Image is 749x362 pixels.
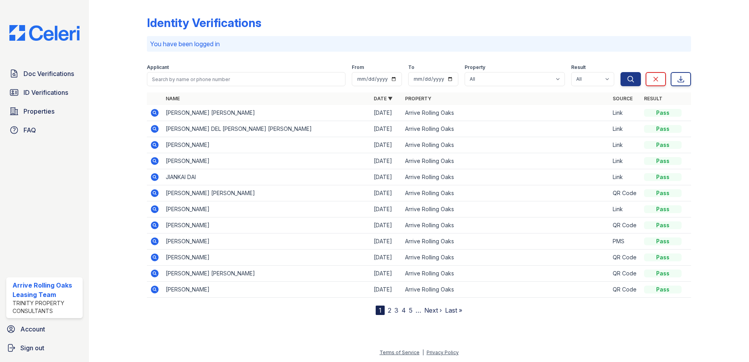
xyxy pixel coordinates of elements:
[445,306,462,314] a: Last »
[20,343,44,353] span: Sign out
[427,349,459,355] a: Privacy Policy
[644,286,682,293] div: Pass
[147,16,261,30] div: Identity Verifications
[352,64,364,71] label: From
[163,153,371,169] td: [PERSON_NAME]
[6,66,83,81] a: Doc Verifications
[6,85,83,100] a: ID Verifications
[644,270,682,277] div: Pass
[571,64,586,71] label: Result
[163,137,371,153] td: [PERSON_NAME]
[402,185,610,201] td: Arrive Rolling Oaks
[388,306,391,314] a: 2
[163,185,371,201] td: [PERSON_NAME] [PERSON_NAME]
[371,217,402,233] td: [DATE]
[24,125,36,135] span: FAQ
[402,137,610,153] td: Arrive Rolling Oaks
[13,299,80,315] div: Trinity Property Consultants
[371,282,402,298] td: [DATE]
[147,64,169,71] label: Applicant
[644,157,682,165] div: Pass
[376,306,385,315] div: 1
[402,282,610,298] td: Arrive Rolling Oaks
[610,137,641,153] td: Link
[20,324,45,334] span: Account
[644,109,682,117] div: Pass
[644,237,682,245] div: Pass
[163,169,371,185] td: JIANKAI DAI
[610,185,641,201] td: QR Code
[644,173,682,181] div: Pass
[424,306,442,314] a: Next ›
[409,306,412,314] a: 5
[371,121,402,137] td: [DATE]
[380,349,420,355] a: Terms of Service
[24,88,68,97] span: ID Verifications
[610,201,641,217] td: Link
[163,233,371,250] td: [PERSON_NAME]
[163,266,371,282] td: [PERSON_NAME] [PERSON_NAME]
[371,169,402,185] td: [DATE]
[610,169,641,185] td: Link
[416,306,421,315] span: …
[610,153,641,169] td: Link
[402,169,610,185] td: Arrive Rolling Oaks
[644,253,682,261] div: Pass
[402,121,610,137] td: Arrive Rolling Oaks
[24,107,54,116] span: Properties
[3,25,86,41] img: CE_Logo_Blue-a8612792a0a2168367f1c8372b55b34899dd931a85d93a1a3d3e32e68fde9ad4.png
[644,221,682,229] div: Pass
[163,282,371,298] td: [PERSON_NAME]
[644,189,682,197] div: Pass
[163,105,371,121] td: [PERSON_NAME] [PERSON_NAME]
[610,250,641,266] td: QR Code
[3,340,86,356] a: Sign out
[644,141,682,149] div: Pass
[374,96,393,101] a: Date ▼
[610,217,641,233] td: QR Code
[402,233,610,250] td: Arrive Rolling Oaks
[150,39,688,49] p: You have been logged in
[6,122,83,138] a: FAQ
[24,69,74,78] span: Doc Verifications
[6,103,83,119] a: Properties
[610,105,641,121] td: Link
[163,121,371,137] td: [PERSON_NAME] DEL [PERSON_NAME] [PERSON_NAME]
[394,306,398,314] a: 3
[644,125,682,133] div: Pass
[13,281,80,299] div: Arrive Rolling Oaks Leasing Team
[371,250,402,266] td: [DATE]
[422,349,424,355] div: |
[610,233,641,250] td: PMS
[163,201,371,217] td: [PERSON_NAME]
[371,153,402,169] td: [DATE]
[402,217,610,233] td: Arrive Rolling Oaks
[610,282,641,298] td: QR Code
[402,153,610,169] td: Arrive Rolling Oaks
[371,185,402,201] td: [DATE]
[371,105,402,121] td: [DATE]
[163,217,371,233] td: [PERSON_NAME]
[371,233,402,250] td: [DATE]
[371,201,402,217] td: [DATE]
[610,121,641,137] td: Link
[402,201,610,217] td: Arrive Rolling Oaks
[371,137,402,153] td: [DATE]
[166,96,180,101] a: Name
[408,64,414,71] label: To
[371,266,402,282] td: [DATE]
[644,205,682,213] div: Pass
[402,306,406,314] a: 4
[405,96,431,101] a: Property
[402,250,610,266] td: Arrive Rolling Oaks
[402,105,610,121] td: Arrive Rolling Oaks
[644,96,662,101] a: Result
[613,96,633,101] a: Source
[402,266,610,282] td: Arrive Rolling Oaks
[163,250,371,266] td: [PERSON_NAME]
[610,266,641,282] td: QR Code
[3,321,86,337] a: Account
[465,64,485,71] label: Property
[147,72,346,86] input: Search by name or phone number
